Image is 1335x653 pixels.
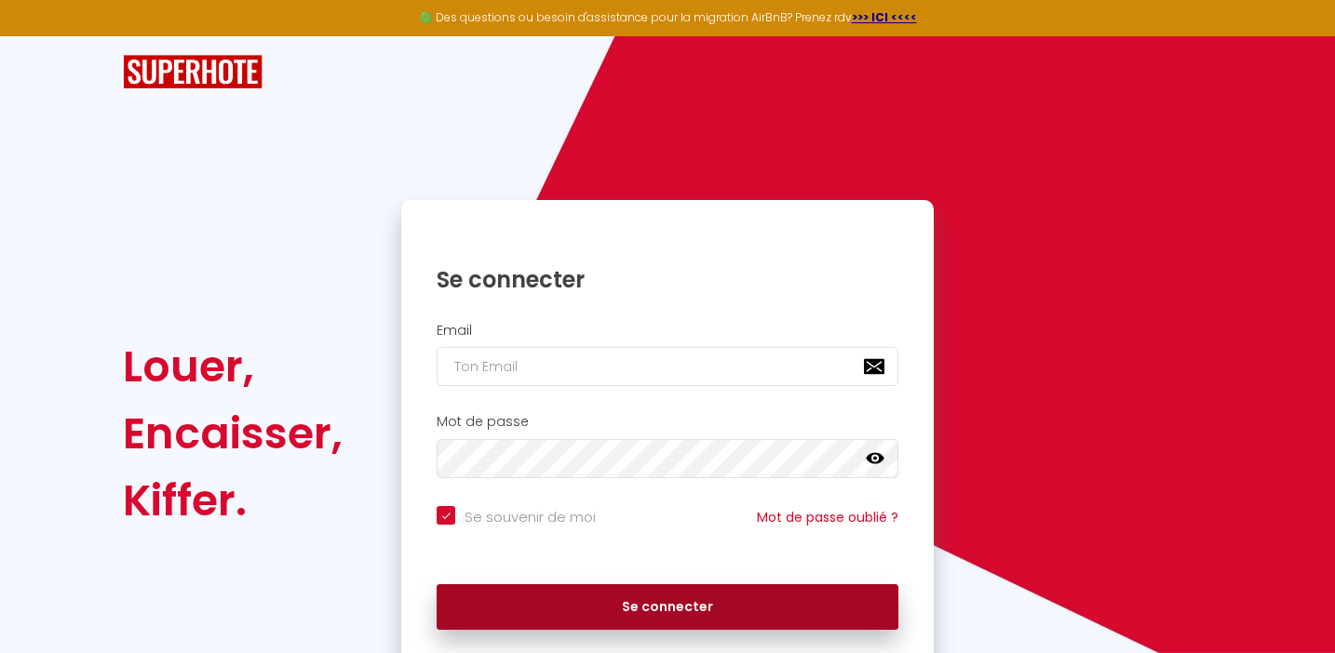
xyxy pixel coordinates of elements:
button: Se connecter [437,584,898,631]
h2: Mot de passe [437,414,898,430]
a: Mot de passe oublié ? [757,508,898,526]
div: Kiffer. [123,467,343,534]
img: SuperHote logo [123,55,263,89]
h1: Se connecter [437,265,898,294]
div: Encaisser, [123,400,343,467]
h2: Email [437,323,898,339]
input: Ton Email [437,347,898,386]
a: >>> ICI <<<< [852,9,917,25]
div: Louer, [123,333,343,400]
